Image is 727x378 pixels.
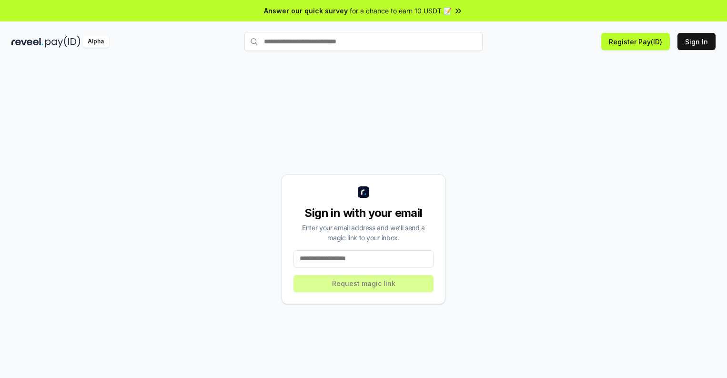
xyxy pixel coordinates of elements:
button: Register Pay(ID) [601,33,670,50]
div: Sign in with your email [293,205,434,221]
span: Answer our quick survey [264,6,348,16]
span: for a chance to earn 10 USDT 📝 [350,6,452,16]
div: Enter your email address and we’ll send a magic link to your inbox. [293,223,434,243]
img: reveel_dark [11,36,43,48]
div: Alpha [82,36,109,48]
img: pay_id [45,36,81,48]
button: Sign In [677,33,716,50]
img: logo_small [358,186,369,198]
